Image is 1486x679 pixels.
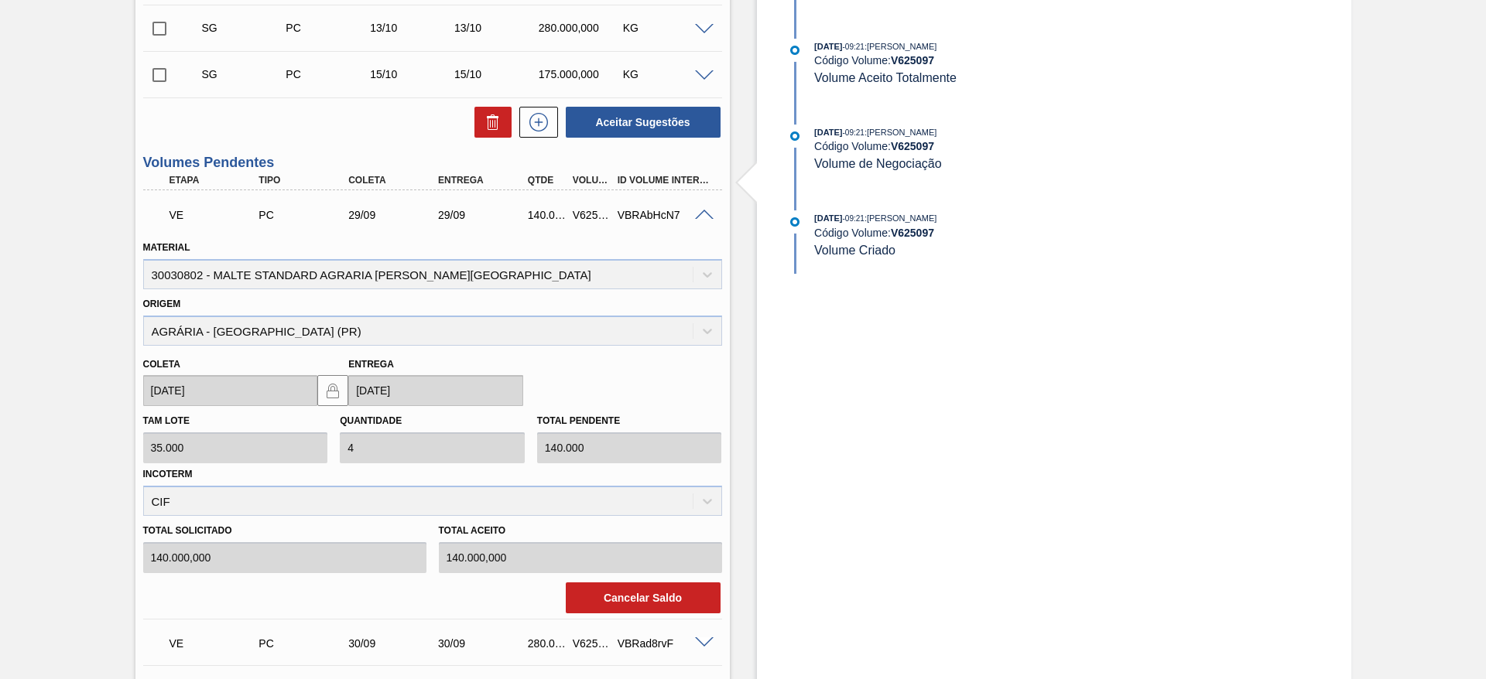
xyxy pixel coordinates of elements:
div: Sugestão Criada [198,68,292,80]
div: Código Volume: [814,54,1182,67]
label: Tam lote [143,415,190,426]
label: Origem [143,299,181,309]
div: Volume Enviado para Transporte [166,198,266,232]
div: 13/10/2025 [366,22,460,34]
h3: Volumes Pendentes [143,155,722,171]
div: Excluir Sugestões [467,107,512,138]
span: Volume Aceito Totalmente [814,71,957,84]
div: Coleta [344,175,445,186]
img: atual [790,131,799,141]
button: Cancelar Saldo [566,582,721,613]
div: Pedido de Compra [255,209,355,221]
div: Código Volume: [814,227,1182,239]
span: - 09:21 [843,214,865,223]
span: Volume de Negociação [814,157,942,170]
input: dd/mm/yyyy [143,375,318,406]
span: Volume Criado [814,244,895,257]
span: - 09:21 [843,43,865,51]
div: Código Volume: [814,140,1182,152]
button: Aceitar Sugestões [566,107,721,138]
div: 280.000,000 [524,637,570,650]
div: VBRAbHcN7 [614,209,714,221]
label: Quantidade [340,415,402,426]
label: Total Solicitado [143,520,426,542]
div: KG [619,68,713,80]
label: Material [143,242,190,253]
label: Entrega [348,359,394,370]
button: locked [317,375,348,406]
div: 30/09/2025 [434,637,535,650]
span: : [PERSON_NAME] [865,213,937,223]
div: 15/10/2025 [450,68,544,80]
span: - 09:21 [843,128,865,137]
div: 15/10/2025 [366,68,460,80]
img: atual [790,46,799,55]
div: 175.000,000 [535,68,628,80]
label: Total Aceito [439,520,722,542]
div: KG [619,22,713,34]
label: Incoterm [143,469,193,479]
div: Tipo [255,175,355,186]
div: 29/09/2025 [434,209,535,221]
div: V625098 [569,637,615,650]
div: Nova sugestão [512,107,558,138]
div: Pedido de Compra [282,22,375,34]
div: V625097 [569,209,615,221]
span: : [PERSON_NAME] [865,128,937,137]
p: VE [169,637,262,650]
div: Pedido de Compra [282,68,375,80]
img: locked [324,381,342,400]
img: atual [790,217,799,227]
label: Coleta [143,359,180,370]
span: [DATE] [814,213,842,223]
div: Qtde [524,175,570,186]
div: Etapa [166,175,266,186]
div: Sugestão Criada [198,22,292,34]
div: 280.000,000 [535,22,628,34]
span: : [PERSON_NAME] [865,42,937,51]
div: 140.000,000 [524,209,570,221]
div: 13/10/2025 [450,22,544,34]
div: Id Volume Interno [614,175,714,186]
p: VE [169,209,262,221]
span: [DATE] [814,128,842,137]
div: 30/09/2025 [344,637,445,650]
div: Aceitar Sugestões [558,105,722,139]
strong: V 625097 [891,54,934,67]
div: Volume Enviado para Transporte [166,626,266,660]
div: Entrega [434,175,535,186]
div: Volume Portal [569,175,615,186]
span: [DATE] [814,42,842,51]
strong: V 625097 [891,227,934,239]
div: VBRad8rvF [614,637,714,650]
strong: V 625097 [891,140,934,152]
input: dd/mm/yyyy [348,375,523,406]
label: Total pendente [537,415,620,426]
div: Pedido de Compra [255,637,355,650]
div: 29/09/2025 [344,209,445,221]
